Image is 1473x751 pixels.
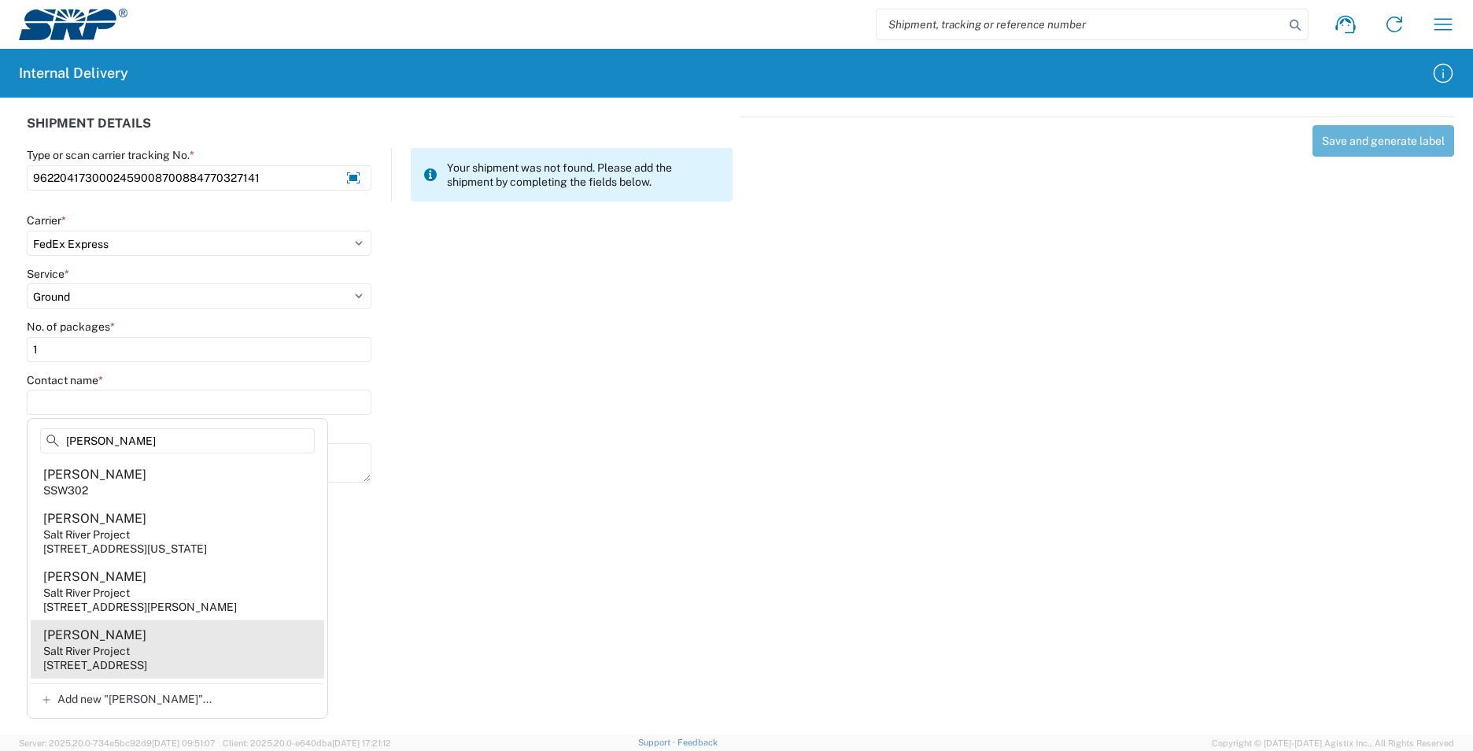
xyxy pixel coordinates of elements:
[43,600,237,614] div: [STREET_ADDRESS][PERSON_NAME]
[332,738,391,748] span: [DATE] 17:21:12
[43,658,147,672] div: [STREET_ADDRESS]
[27,267,69,281] label: Service
[19,738,216,748] span: Server: 2025.20.0-734e5bc92d9
[43,527,130,542] div: Salt River Project
[43,586,130,600] div: Salt River Project
[27,320,115,334] label: No. of packages
[19,9,127,40] img: srp
[57,692,212,706] span: Add new "[PERSON_NAME]"...
[223,738,391,748] span: Client: 2025.20.0-e640dba
[638,738,677,747] a: Support
[447,161,720,189] span: Your shipment was not found. Please add the shipment by completing the fields below.
[43,627,146,644] div: [PERSON_NAME]
[43,542,207,556] div: [STREET_ADDRESS][US_STATE]
[152,738,216,748] span: [DATE] 09:51:07
[877,9,1284,39] input: Shipment, tracking or reference number
[27,213,66,228] label: Carrier
[43,483,88,498] div: SSW302
[27,373,103,387] label: Contact name
[43,466,146,483] div: [PERSON_NAME]
[27,148,194,162] label: Type or scan carrier tracking No.
[43,568,146,586] div: [PERSON_NAME]
[1212,736,1454,750] span: Copyright © [DATE]-[DATE] Agistix Inc., All Rights Reserved
[43,510,146,527] div: [PERSON_NAME]
[19,64,128,83] h2: Internal Delivery
[677,738,718,747] a: Feedback
[43,644,130,658] div: Salt River Project
[27,117,733,148] div: SHIPMENT DETAILS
